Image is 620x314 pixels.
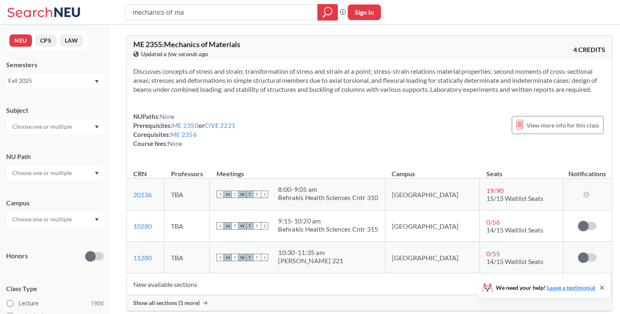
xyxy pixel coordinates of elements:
[278,193,378,202] div: Behrakis Health Sciences Cntr 310
[164,242,210,273] td: TBA
[127,273,563,295] td: New available sections
[171,131,197,138] a: ME 2356
[217,191,224,198] span: S
[253,222,261,230] span: F
[563,161,611,179] th: Notifications
[95,172,99,175] svg: Dropdown arrow
[385,210,480,242] td: [GEOGRAPHIC_DATA]
[385,161,480,179] th: Campus
[35,34,57,47] button: CPS
[246,222,253,230] span: T
[141,50,208,59] span: Updated a few seconds ago
[164,210,210,242] td: TBA
[231,222,239,230] span: T
[133,169,147,178] div: CRN
[6,152,104,161] div: NU Path
[133,191,152,198] a: 20136
[210,161,385,179] th: Meetings
[496,285,595,291] span: We need your help!
[278,248,343,257] div: 10:30 - 11:35 am
[164,161,210,179] th: Professors
[573,45,605,54] span: 4 CREDITS
[133,67,605,94] section: Discusses concepts of stress and strain; transformation of stress and strain at a point; stress-s...
[8,76,94,85] div: Fall 2025
[133,40,240,49] span: ME 2355 : Mechanics of Materials
[132,5,312,19] input: Class, professor, course number, "phrase"
[6,120,104,134] div: Dropdown arrow
[60,34,83,47] button: LAW
[133,254,152,262] a: 11280
[217,254,224,261] span: S
[224,191,231,198] span: M
[246,254,253,261] span: T
[164,179,210,210] td: TBA
[6,60,104,69] div: Semesters
[278,185,378,193] div: 8:00 - 9:05 am
[547,284,595,291] a: Leave a testimonial
[8,214,77,224] input: Choose one or multiple
[278,225,378,233] div: Behrakis Health Sciences Cntr 315
[95,125,99,129] svg: Dropdown arrow
[224,222,231,230] span: M
[385,242,480,273] td: [GEOGRAPHIC_DATA]
[172,122,198,129] a: ME 2350
[348,5,381,20] button: Sign In
[133,112,235,148] div: NUPaths: Prerequisites: or Corequisites: Course fees:
[253,191,261,198] span: F
[486,218,500,226] span: 0 / 56
[160,113,175,120] span: None
[261,191,268,198] span: S
[278,217,378,225] div: 9:15 - 10:20 am
[231,191,239,198] span: T
[224,254,231,261] span: M
[486,257,543,265] span: 14/15 Waitlist Seats
[486,187,504,194] span: 19 / 90
[168,140,182,147] span: None
[231,254,239,261] span: T
[133,299,200,307] span: Show all sections (1 more)
[217,222,224,230] span: S
[6,74,104,87] div: Fall 2025Dropdown arrow
[253,254,261,261] span: F
[6,251,28,261] p: Honors
[6,198,104,207] div: Campus
[480,161,563,179] th: Seats
[246,191,253,198] span: T
[205,122,235,129] a: CIVE 2221
[9,34,32,47] button: NEU
[133,222,152,230] a: 10280
[127,295,612,311] div: Show all sections (1 more)
[385,179,480,210] td: [GEOGRAPHIC_DATA]
[239,222,246,230] span: W
[6,166,104,180] div: Dropdown arrow
[239,254,246,261] span: W
[527,120,599,130] span: View more info for this class
[261,222,268,230] span: S
[323,7,333,18] svg: magnifying glass
[486,194,543,202] span: 15/15 Waitlist Seats
[6,212,104,226] div: Dropdown arrow
[486,250,500,257] span: 0 / 55
[486,226,543,234] span: 14/15 Waitlist Seats
[6,106,104,115] div: Subject
[95,80,99,83] svg: Dropdown arrow
[6,284,104,293] span: Class Type
[8,168,77,178] input: Choose one or multiple
[278,257,343,265] div: [PERSON_NAME] 221
[317,4,338,20] div: magnifying glass
[8,122,77,132] input: Choose one or multiple
[91,299,104,308] span: 1900
[239,191,246,198] span: W
[261,254,268,261] span: S
[7,298,104,309] label: Lecture
[95,218,99,221] svg: Dropdown arrow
